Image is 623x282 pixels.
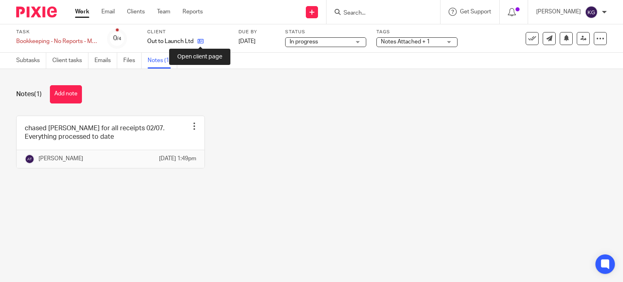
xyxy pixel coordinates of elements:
p: [PERSON_NAME] [536,8,581,16]
a: Work [75,8,89,16]
span: Get Support [460,9,491,15]
button: Add note [50,85,82,103]
a: Team [157,8,170,16]
a: Reports [183,8,203,16]
img: svg%3E [25,154,34,164]
label: Status [285,29,366,35]
img: svg%3E [585,6,598,19]
img: Pixie [16,6,57,17]
div: 0 [113,34,121,43]
label: Task [16,29,97,35]
small: /4 [117,37,121,41]
span: [DATE] [238,39,256,44]
p: [DATE] 1:49pm [159,155,196,163]
span: Notes Attached + 1 [381,39,430,45]
a: Audit logs [183,53,215,69]
div: Bookkeeping - No Reports - Monthly [16,37,97,45]
input: Search [343,10,416,17]
a: Emails [95,53,117,69]
a: Client tasks [52,53,88,69]
label: Tags [376,29,458,35]
a: Subtasks [16,53,46,69]
h1: Notes [16,90,42,99]
span: In progress [290,39,318,45]
label: Client [147,29,228,35]
a: Files [123,53,142,69]
p: [PERSON_NAME] [39,155,83,163]
a: Clients [127,8,145,16]
a: Email [101,8,115,16]
span: (1) [34,91,42,97]
p: Out to Launch Ltd [147,37,193,45]
label: Due by [238,29,275,35]
a: Notes (1) [148,53,177,69]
